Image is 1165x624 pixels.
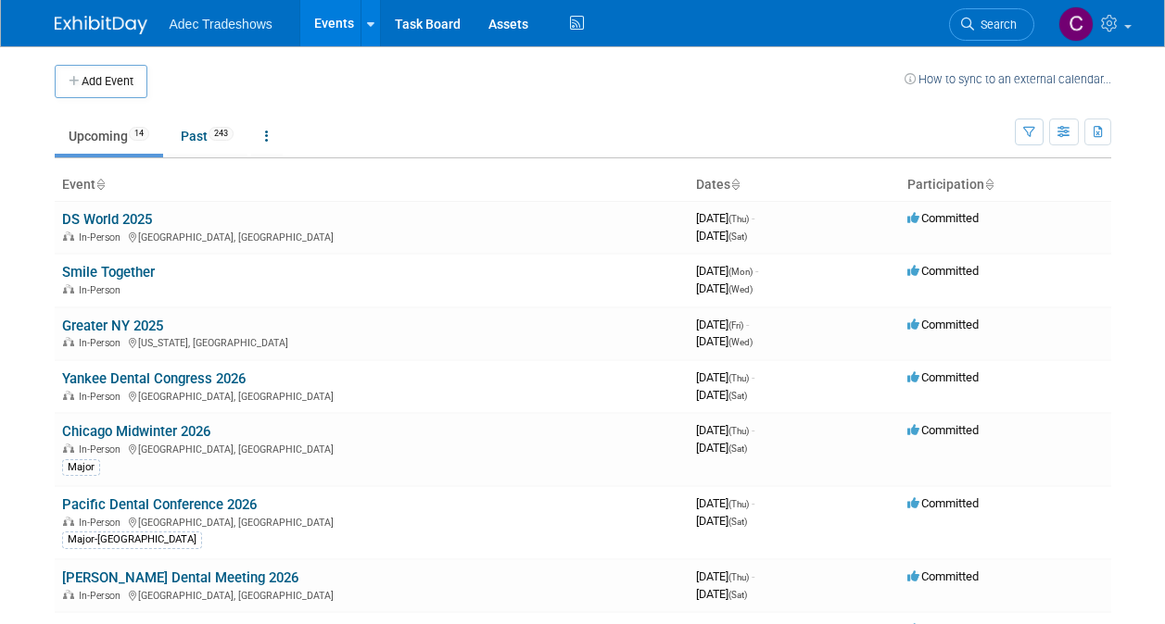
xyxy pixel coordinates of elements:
[62,496,257,513] a: Pacific Dental Conference 2026
[907,569,979,583] span: Committed
[728,590,747,600] span: (Sat)
[62,264,155,281] a: Smile Together
[63,590,74,599] img: In-Person Event
[752,496,754,510] span: -
[752,569,754,583] span: -
[696,514,747,528] span: [DATE]
[696,264,758,278] span: [DATE]
[79,443,126,456] span: In-Person
[129,127,149,141] span: 14
[974,18,1017,31] span: Search
[696,211,754,225] span: [DATE]
[63,337,74,346] img: In-Person Event
[696,281,753,295] span: [DATE]
[746,318,749,331] span: -
[79,517,126,529] span: In-Person
[79,337,126,349] span: In-Person
[62,334,681,349] div: [US_STATE], [GEOGRAPHIC_DATA]
[730,177,740,192] a: Sort by Start Date
[696,423,754,437] span: [DATE]
[907,211,979,225] span: Committed
[63,284,74,293] img: In-Person Event
[728,373,749,383] span: (Thu)
[728,443,747,454] span: (Sat)
[728,499,749,509] span: (Thu)
[907,423,979,437] span: Committed
[209,127,234,141] span: 243
[79,284,126,296] span: In-Person
[55,16,147,34] img: ExhibitDay
[62,229,681,243] div: [GEOGRAPHIC_DATA], [GEOGRAPHIC_DATA]
[79,391,126,403] span: In-Person
[62,388,681,403] div: [GEOGRAPHIC_DATA], [GEOGRAPHIC_DATA]
[728,267,753,277] span: (Mon)
[696,229,747,243] span: [DATE]
[170,17,272,31] span: Adec Tradeshows
[696,569,754,583] span: [DATE]
[907,318,979,331] span: Committed
[62,441,681,456] div: [GEOGRAPHIC_DATA], [GEOGRAPHIC_DATA]
[728,231,747,242] span: (Sat)
[696,441,747,455] span: [DATE]
[62,318,163,334] a: Greater NY 2025
[62,569,298,586] a: [PERSON_NAME] Dental Meeting 2026
[55,119,163,154] a: Upcoming14
[907,264,979,278] span: Committed
[728,337,753,347] span: (Wed)
[755,264,758,278] span: -
[728,284,753,294] span: (Wed)
[79,231,126,243] span: In-Person
[1058,6,1094,42] img: Carol Schmidlin
[63,443,74,453] img: In-Person Event
[95,177,105,192] a: Sort by Event Name
[728,572,749,582] span: (Thu)
[696,318,749,331] span: [DATE]
[752,423,754,437] span: -
[62,531,202,548] div: Major-[GEOGRAPHIC_DATA]
[900,169,1111,201] th: Participation
[689,169,900,201] th: Dates
[63,231,74,241] img: In-Person Event
[728,426,749,436] span: (Thu)
[63,391,74,400] img: In-Person Event
[907,370,979,384] span: Committed
[905,72,1111,86] a: How to sync to an external calendar...
[62,587,681,602] div: [GEOGRAPHIC_DATA], [GEOGRAPHIC_DATA]
[696,370,754,384] span: [DATE]
[728,214,749,224] span: (Thu)
[907,496,979,510] span: Committed
[728,320,743,331] span: (Fri)
[63,517,74,526] img: In-Person Event
[62,459,100,476] div: Major
[696,334,753,348] span: [DATE]
[79,590,126,602] span: In-Person
[696,388,747,402] span: [DATE]
[949,8,1034,41] a: Search
[167,119,247,154] a: Past243
[62,370,246,387] a: Yankee Dental Congress 2026
[728,391,747,401] span: (Sat)
[752,211,754,225] span: -
[752,370,754,384] span: -
[62,423,210,440] a: Chicago Midwinter 2026
[728,517,747,527] span: (Sat)
[62,514,681,529] div: [GEOGRAPHIC_DATA], [GEOGRAPHIC_DATA]
[696,587,747,601] span: [DATE]
[55,169,689,201] th: Event
[984,177,994,192] a: Sort by Participation Type
[55,65,147,98] button: Add Event
[62,211,152,228] a: DS World 2025
[696,496,754,510] span: [DATE]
